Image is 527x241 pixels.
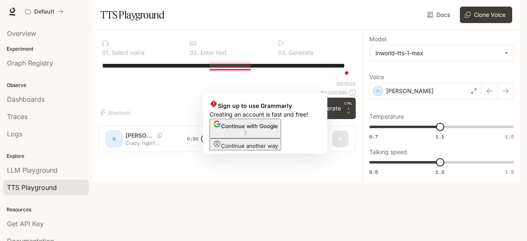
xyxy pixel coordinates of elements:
[99,106,134,119] button: Shortcuts
[336,80,356,87] p: 98 / 1000
[287,50,313,56] p: Generate
[370,45,513,61] div: inworld-tts-1-max
[313,98,356,119] button: GenerateCTRL +⏎
[278,50,287,56] p: 0 3 .
[369,74,384,80] p: Voice
[21,3,67,20] button: All workspaces
[505,168,514,175] span: 1.5
[369,133,378,140] span: 0.7
[110,50,145,56] p: Select voice
[386,87,434,95] p: [PERSON_NAME]
[460,7,512,23] button: Clone Voice
[369,149,407,155] p: Talking speed
[321,89,347,96] p: $ 0.000980
[375,49,500,57] div: inworld-tts-1-max
[100,7,164,23] h1: TTS Playground
[369,36,386,42] p: Model
[190,50,199,56] p: 0 2 .
[505,133,514,140] span: 1.5
[344,101,352,111] p: CTRL +
[344,101,352,116] p: ⏎
[102,50,110,56] p: 0 1 .
[369,168,378,175] span: 0.5
[369,114,404,119] p: Temperature
[436,168,444,175] span: 1.0
[102,61,352,80] textarea: To enrich screen reader interactions, please activate Accessibility in Grammarly extension settings
[34,8,54,15] p: Default
[199,50,227,56] p: Enter text
[426,7,453,23] a: Docs
[436,133,444,140] span: 1.1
